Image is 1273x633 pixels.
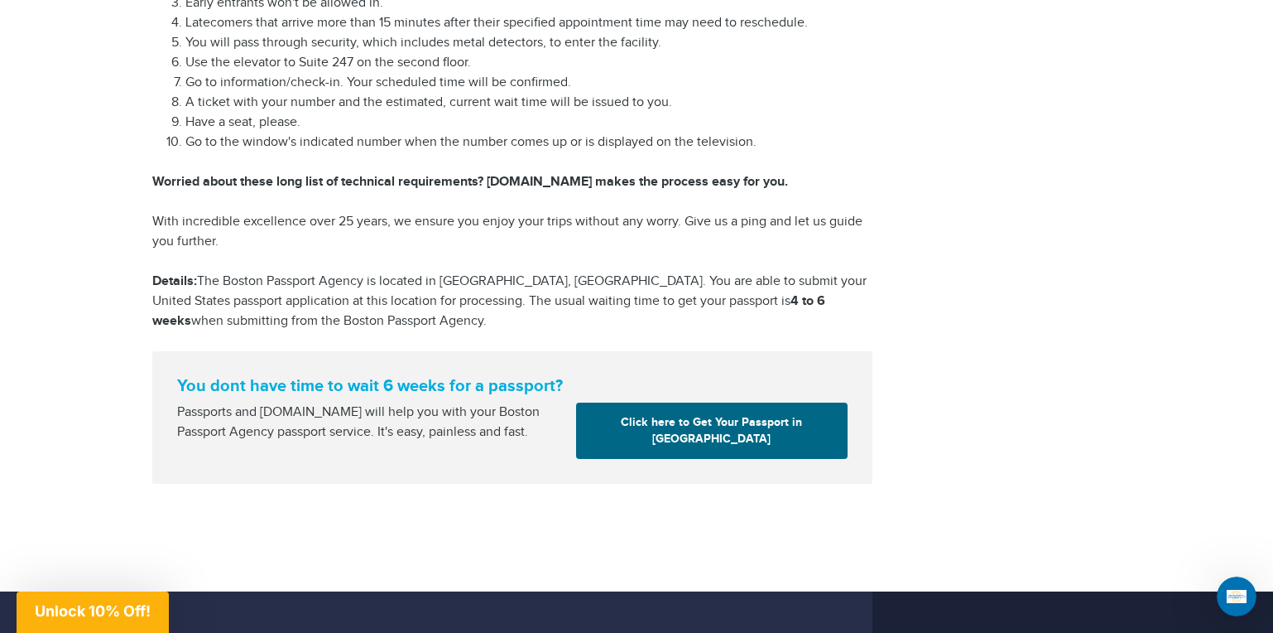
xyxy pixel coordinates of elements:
strong: Details: [152,273,197,289]
a: Click here to Get Your Passport in [GEOGRAPHIC_DATA] [576,403,848,459]
p: The Boston Passport Agency is located in [GEOGRAPHIC_DATA], [GEOGRAPHIC_DATA]. You are able to su... [152,272,872,331]
div: Passports and [DOMAIN_NAME] will help you with your Boston Passport Agency passport service. It's... [171,403,569,442]
li: Latecomers that arrive more than 15 minutes after their specified appointment time may need to re... [185,13,872,33]
p: With incredible excellence over 25 years, we ensure you enjoy your trips without any worry. Give ... [152,212,872,252]
strong: Worried about these long list of technical requirements? [DOMAIN_NAME] makes the process easy for... [152,174,788,190]
li: Have a seat, please. [185,113,872,133]
span: Unlock 10% Off! [35,602,151,620]
li: You will pass through security, which includes metal detectors, to enter the facility. [185,33,872,53]
li: Go to information/check-in. Your scheduled time will be confirmed. [185,73,872,93]
iframe: Intercom live chat [1217,577,1256,616]
strong: 4 to 6 weeks [152,293,825,329]
div: Unlock 10% Off! [17,592,169,633]
li: A ticket with your number and the estimated, current wait time will be issued to you. [185,93,872,113]
strong: You dont have time to wait 6 weeks for a passport? [177,376,848,396]
li: Use the elevator to Suite 247 on the second floor. [185,53,872,73]
li: Go to the window's indicated number when the number comes up or is displayed on the television. [185,133,872,152]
